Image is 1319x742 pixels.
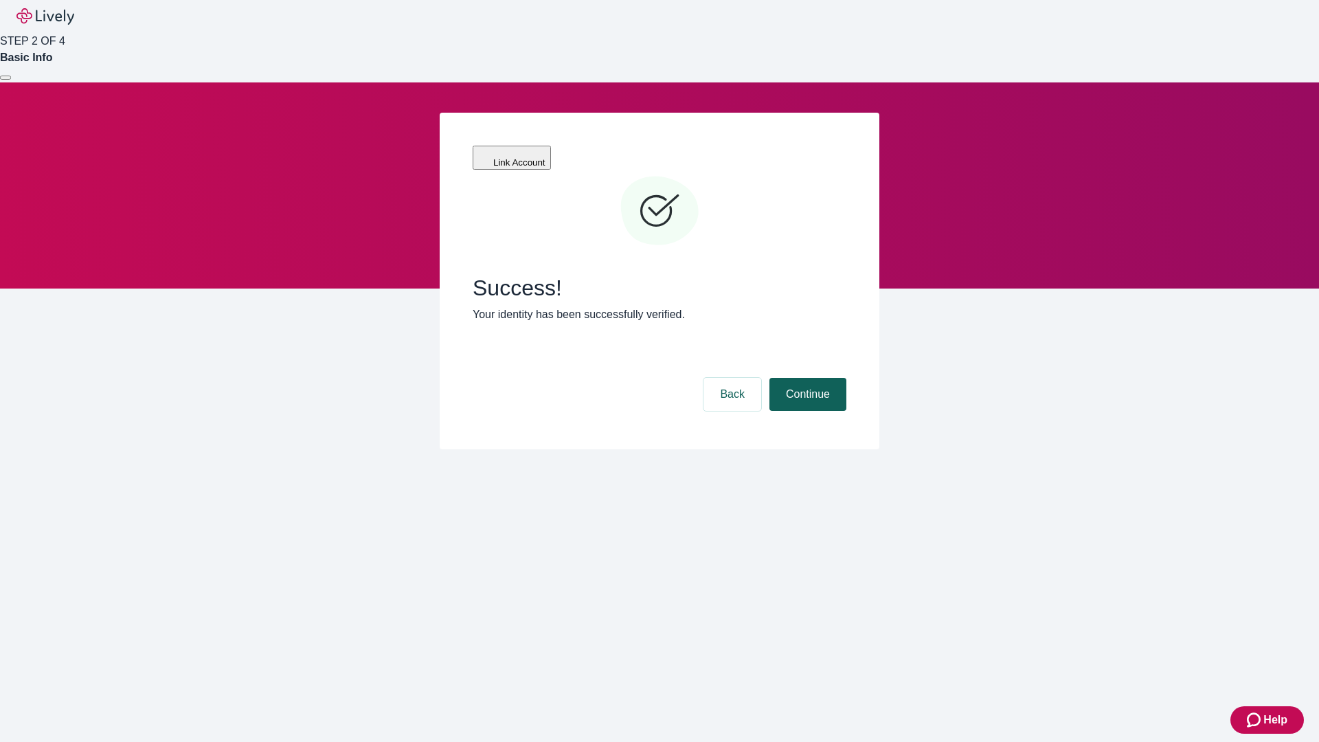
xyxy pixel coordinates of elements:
svg: Checkmark icon [618,170,701,253]
p: Your identity has been successfully verified. [473,306,846,323]
svg: Zendesk support icon [1247,712,1263,728]
span: Success! [473,275,846,301]
button: Back [703,378,761,411]
button: Continue [769,378,846,411]
span: Help [1263,712,1287,728]
img: Lively [16,8,74,25]
button: Link Account [473,146,551,170]
button: Zendesk support iconHelp [1230,706,1304,734]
